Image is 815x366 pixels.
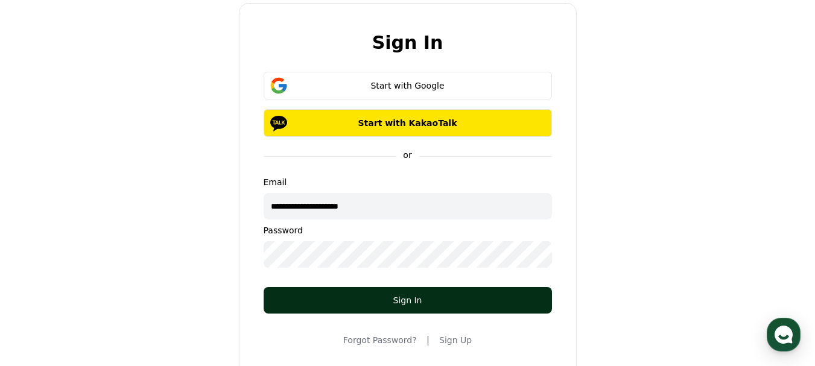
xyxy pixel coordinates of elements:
[343,334,417,346] a: Forgot Password?
[80,266,156,296] a: Messages
[264,109,552,137] button: Start with KakaoTalk
[264,224,552,236] p: Password
[427,333,430,347] span: |
[281,80,534,92] div: Start with Google
[372,33,443,52] h2: Sign In
[281,117,534,129] p: Start with KakaoTalk
[179,284,208,294] span: Settings
[156,266,232,296] a: Settings
[4,266,80,296] a: Home
[288,294,528,306] div: Sign In
[264,72,552,99] button: Start with Google
[396,149,419,161] p: or
[264,176,552,188] p: Email
[439,334,472,346] a: Sign Up
[31,284,52,294] span: Home
[264,287,552,314] button: Sign In
[100,285,136,294] span: Messages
